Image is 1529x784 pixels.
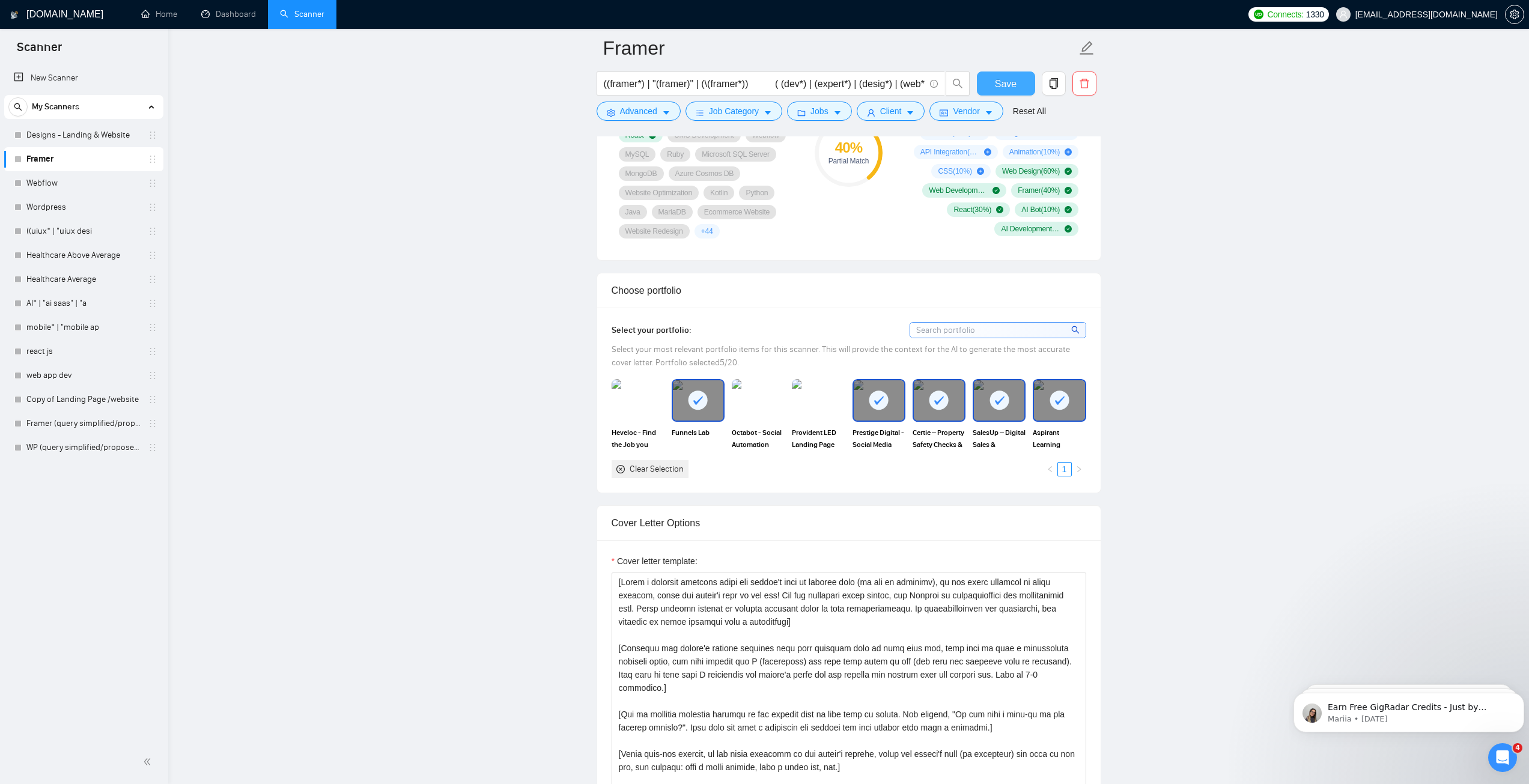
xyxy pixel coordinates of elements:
span: MariaDB [658,207,686,217]
span: search [9,103,27,111]
li: New Scanner [4,66,163,90]
span: Prestige Digital - Social Media Agency [853,427,905,451]
span: Microsoft SQL Server [702,150,770,159]
span: search [946,78,969,89]
a: Framer [26,147,141,171]
div: Partial Match [815,157,883,165]
button: folderJobscaret-down [787,102,852,121]
a: Wordpress [26,195,141,219]
span: check-circle [1065,225,1072,232]
button: right [1072,462,1086,476]
img: portfolio thumbnail image [732,379,785,421]
span: copy [1042,78,1065,89]
span: user [867,108,875,117]
span: info-circle [930,80,938,88]
a: Framer (query simplified/proposed) [26,412,141,436]
span: MySQL [625,150,649,159]
input: Search portfolio [910,323,1086,338]
span: Save [995,76,1017,91]
span: caret-down [833,108,842,117]
img: portfolio thumbnail image [612,379,664,421]
a: dashboardDashboard [201,9,256,19]
span: holder [148,347,157,356]
span: API Integration ( 10 %) [920,147,979,157]
div: Clear Selection [630,463,684,476]
span: plus-circle [984,148,991,156]
input: Search Freelance Jobs... [604,76,925,91]
span: folder [797,108,806,117]
a: Healthcare Above Average [26,243,141,267]
span: holder [148,130,157,140]
a: Reset All [1013,105,1046,118]
span: holder [148,419,157,428]
span: Octabot - Social Automation Builder [732,427,785,451]
span: left [1047,466,1054,473]
span: Jobs [810,105,828,118]
span: check-circle [1065,187,1072,194]
a: WP (query simplified/proposed) [26,436,141,460]
span: Animation ( 10 %) [1009,147,1060,157]
span: caret-down [662,108,670,117]
span: Connects: [1267,8,1303,21]
span: Kotlin [710,188,728,198]
span: bars [696,108,704,117]
span: holder [148,323,157,332]
li: Previous Page [1043,462,1057,476]
a: Webflow [26,171,141,195]
a: setting [1505,10,1524,19]
button: setting [1505,5,1524,24]
span: Website Optimization [625,188,693,198]
span: caret-down [906,108,914,117]
a: searchScanner [280,9,324,19]
li: My Scanners [4,95,163,460]
img: logo [10,5,19,25]
span: Provident LED Landing Page [792,427,845,451]
button: search [8,97,28,117]
span: edit [1079,40,1095,56]
span: close-circle [616,465,625,473]
a: web app dev [26,363,141,387]
span: AI Development ( 10 %) [1001,224,1060,234]
div: Choose portfolio [612,273,1086,308]
span: Scanner [7,38,71,64]
span: holder [148,202,157,212]
span: holder [148,251,157,260]
span: Certie – Property Safety Checks & Compliance Management [913,427,965,451]
span: Ecommerce Website [704,207,770,217]
span: SalesUp – Digital Sales & Marketing Agency Platform [973,427,1026,451]
span: caret-down [764,108,772,117]
span: + 44 [701,226,713,236]
span: Azure Cosmos DB [675,169,734,178]
button: delete [1072,71,1096,96]
span: 4 [1513,743,1522,753]
span: Website Redesign [625,226,683,236]
span: Framer ( 40 %) [1018,186,1060,195]
span: Web Design ( 60 %) [1002,166,1060,176]
span: check-circle [1065,168,1072,175]
input: Scanner name... [603,33,1077,63]
span: Job Category [709,105,759,118]
span: Aspirant Learning [1033,427,1086,451]
span: double-left [143,756,155,768]
span: CSS ( 10 %) [938,166,971,176]
span: Select your most relevant portfolio items for this scanner. This will provide the context for the... [612,344,1070,368]
span: Advanced [620,105,657,118]
button: barsJob Categorycaret-down [685,102,782,121]
a: mobile* | "mobile ap [26,315,141,339]
span: Ruby [667,150,684,159]
li: Next Page [1072,462,1086,476]
a: homeHome [141,9,177,19]
span: My Scanners [32,95,79,119]
span: Funnels Lab [672,427,725,451]
iframe: Intercom live chat [1488,743,1517,772]
span: right [1075,466,1083,473]
button: idcardVendorcaret-down [929,102,1003,121]
span: Select your portfolio: [612,325,692,335]
span: setting [607,108,615,117]
label: Cover letter template: [612,555,698,568]
a: react js [26,339,141,363]
span: Python [746,188,768,198]
div: Cover Letter Options [612,506,1086,540]
button: userClientcaret-down [857,102,925,121]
